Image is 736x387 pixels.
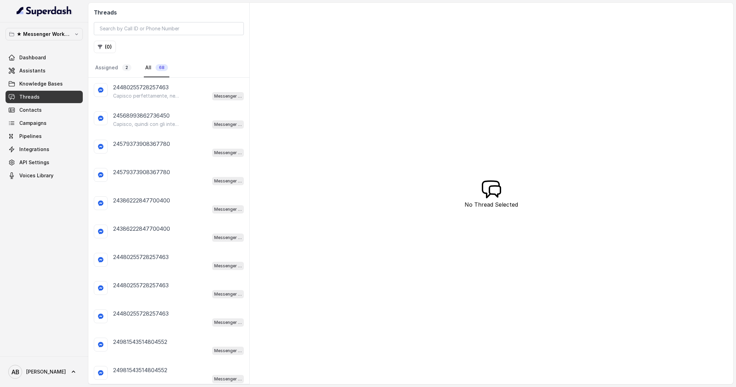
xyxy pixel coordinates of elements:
[113,140,170,148] p: 24579373908367780
[6,78,83,90] a: Knowledge Bases
[214,291,242,298] p: Messenger Metodo FESPA v2
[94,59,133,77] a: Assigned2
[214,376,242,383] p: Messenger Metodo FESPA v2
[6,156,83,169] a: API Settings
[19,54,46,61] span: Dashboard
[19,146,49,153] span: Integrations
[94,41,116,53] button: (0)
[19,133,42,140] span: Pipelines
[214,93,242,100] p: Messenger Metodo FESPA v2
[465,200,518,209] p: No Thread Selected
[19,120,47,127] span: Campaigns
[214,121,242,128] p: Messenger Metodo FESPA v2
[214,206,242,213] p: Messenger Metodo FESPA v2
[214,234,242,241] p: Messenger Metodo FESPA v2
[156,64,168,71] span: 68
[6,91,83,103] a: Threads
[94,22,244,35] input: Search by Call ID or Phone Number
[113,338,167,346] p: 24981543514804552
[214,178,242,185] p: Messenger Metodo FESPA v2
[113,253,169,261] p: 24480255728257463
[17,30,72,38] p: ★ Messenger Workspace
[19,172,53,179] span: Voices Library
[19,107,42,113] span: Contacts
[113,121,179,128] p: Capisco, quindi con gli integratori hai avuto risultati ma non è stato sostenibile a lungo termin...
[19,67,46,74] span: Assistants
[214,319,242,326] p: Messenger Metodo FESPA v2
[19,159,49,166] span: API Settings
[214,347,242,354] p: Messenger Metodo FESPA v2
[113,83,169,91] p: 24480255728257463
[94,59,244,77] nav: Tabs
[6,51,83,64] a: Dashboard
[113,111,170,120] p: 24568993862736450
[26,368,66,375] span: [PERSON_NAME]
[17,6,72,17] img: light.svg
[113,366,167,374] p: 24981543514804552
[113,196,170,205] p: 24386222847700400
[113,309,169,318] p: 24480255728257463
[6,28,83,40] button: ★ Messenger Workspace
[214,149,242,156] p: Messenger Metodo FESPA v2
[6,169,83,182] a: Voices Library
[113,168,170,176] p: 24579373908367780
[6,130,83,142] a: Pipelines
[11,368,19,376] text: AB
[19,93,40,100] span: Threads
[6,104,83,116] a: Contacts
[6,117,83,129] a: Campaigns
[6,143,83,156] a: Integrations
[6,64,83,77] a: Assistants
[214,262,242,269] p: Messenger Metodo FESPA v2
[94,8,244,17] h2: Threads
[113,281,169,289] p: 24480255728257463
[122,64,131,71] span: 2
[144,59,169,77] a: All68
[6,362,83,381] a: [PERSON_NAME]
[19,80,63,87] span: Knowledge Bases
[113,225,170,233] p: 24386222847700400
[113,92,179,99] p: Capisco perfettamente, nessun problema. 😊 Se in futuro vorrai approfondire o avrai domande, sarò ...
